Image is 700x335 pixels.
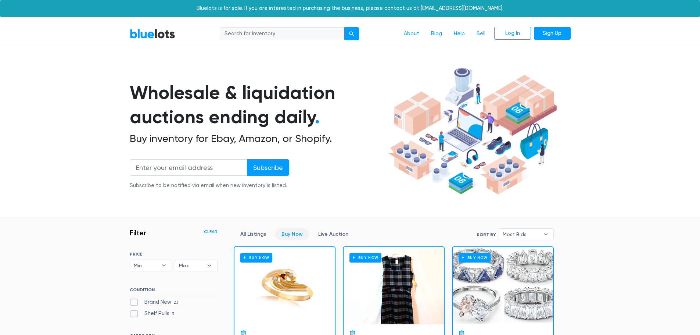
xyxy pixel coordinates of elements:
a: Live Auction [312,228,355,240]
span: Max [179,260,203,271]
a: All Listings [234,228,272,240]
h6: Buy Now [240,253,272,262]
b: ▾ [156,260,172,271]
h6: Buy Now [349,253,381,262]
h2: Buy inventory for Ebay, Amazon, or Shopify. [130,132,385,145]
span: Min [134,260,158,271]
a: Buy Now [275,228,309,240]
a: About [398,27,425,41]
label: Shelf Pulls [130,310,176,318]
h6: Buy Now [459,253,491,262]
a: Buy Now [234,247,335,324]
input: Enter your email address [130,159,247,176]
b: ▾ [202,260,217,271]
h3: Filter [130,228,146,237]
span: . [315,106,320,128]
h6: CONDITION [130,287,218,295]
a: Sell [471,27,491,41]
span: 23 [171,300,181,306]
a: Sign Up [534,27,571,40]
input: Subscribe [247,159,289,176]
a: Clear [204,228,218,235]
a: BlueLots [130,28,175,39]
h1: Wholesale & liquidation auctions ending daily [130,81,385,129]
label: Sort By [477,231,496,238]
span: 3 [169,311,176,317]
b: ▾ [538,229,553,240]
h6: PRICE [130,252,218,257]
img: hero-ee84e7d0318cb26816c560f6b4441b76977f77a177738b4e94f68c95b2b83dbb.png [385,64,560,198]
a: Blog [425,27,448,41]
a: Buy Now [453,247,553,324]
a: Log In [494,27,531,40]
label: Brand New [130,298,181,306]
input: Search for inventory [220,27,345,40]
span: Most Bids [503,229,539,240]
div: Subscribe to be notified via email when new inventory is listed. [130,182,289,190]
a: Help [448,27,471,41]
a: Buy Now [344,247,444,324]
